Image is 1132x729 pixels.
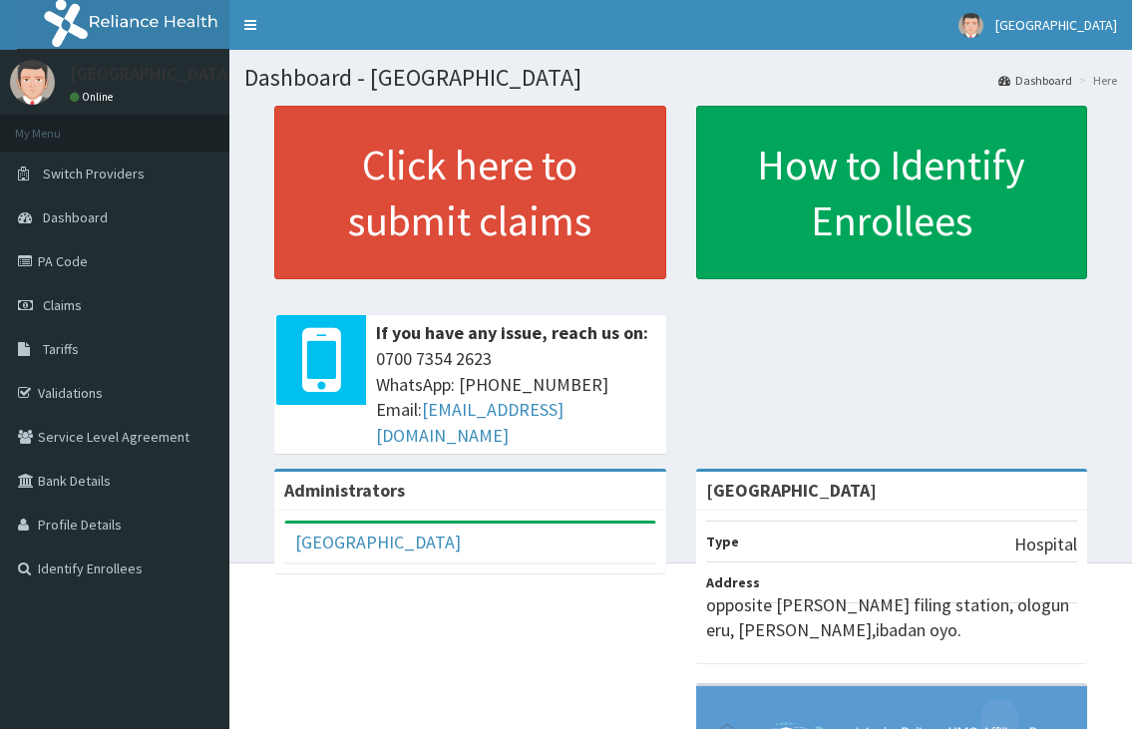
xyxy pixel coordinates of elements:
span: 0700 7354 2623 WhatsApp: [PHONE_NUMBER] Email: [376,346,656,449]
li: Here [1074,72,1117,89]
span: Claims [43,296,82,314]
img: User Image [958,13,983,38]
span: Switch Providers [43,165,145,182]
a: Click here to submit claims [274,106,666,279]
span: [GEOGRAPHIC_DATA] [995,16,1117,34]
p: Hospital [1014,532,1077,557]
h1: Dashboard - [GEOGRAPHIC_DATA] [244,65,1117,91]
img: User Image [10,60,55,105]
a: Dashboard [998,72,1072,89]
a: Online [70,90,118,104]
b: Administrators [284,479,405,502]
p: [GEOGRAPHIC_DATA] [70,65,234,83]
b: Address [706,573,760,591]
b: Type [706,533,739,550]
a: [EMAIL_ADDRESS][DOMAIN_NAME] [376,398,564,447]
a: How to Identify Enrollees [696,106,1088,279]
span: Tariffs [43,340,79,358]
p: opposite [PERSON_NAME] filing station, ologun eru, [PERSON_NAME],ibadan oyo. [706,592,1078,643]
b: If you have any issue, reach us on: [376,321,648,344]
strong: [GEOGRAPHIC_DATA] [706,479,877,502]
span: Dashboard [43,208,108,226]
a: [GEOGRAPHIC_DATA] [295,531,461,553]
